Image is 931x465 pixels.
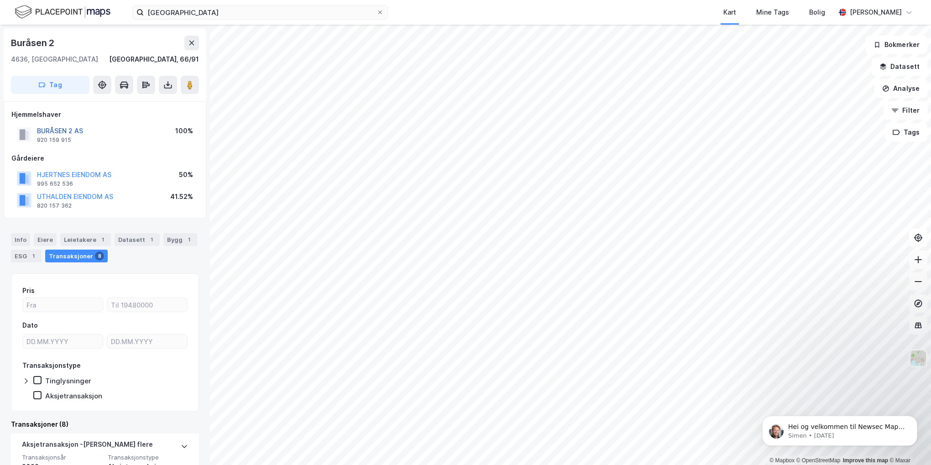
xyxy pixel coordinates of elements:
[843,457,888,464] a: Improve this map
[37,202,72,209] div: 820 157 362
[37,136,71,144] div: 920 159 915
[37,180,73,188] div: 995 652 536
[108,454,188,461] span: Transaksjonstype
[109,54,199,65] div: [GEOGRAPHIC_DATA], 66/91
[29,251,38,261] div: 1
[11,54,98,65] div: 4636, [GEOGRAPHIC_DATA]
[11,233,30,246] div: Info
[175,125,193,136] div: 100%
[723,7,736,18] div: Kart
[45,376,91,385] div: Tinglysninger
[748,397,931,460] iframe: Intercom notifications message
[885,123,927,141] button: Tags
[884,101,927,120] button: Filter
[22,285,35,296] div: Pris
[22,320,38,331] div: Dato
[11,109,199,120] div: Hjemmelshaver
[179,169,193,180] div: 50%
[60,233,111,246] div: Leietakere
[107,298,187,312] input: Til 19480000
[98,235,107,244] div: 1
[850,7,902,18] div: [PERSON_NAME]
[115,233,160,246] div: Datasett
[11,153,199,164] div: Gårdeiere
[872,57,927,76] button: Datasett
[22,360,81,371] div: Transaksjonstype
[144,5,377,19] input: Søk på adresse, matrikkel, gårdeiere, leietakere eller personer
[23,298,103,312] input: Fra
[769,457,795,464] a: Mapbox
[22,454,102,461] span: Transaksjonsår
[170,191,193,202] div: 41.52%
[45,392,102,400] div: Aksjetransaksjon
[34,233,57,246] div: Eiere
[796,457,841,464] a: OpenStreetMap
[11,419,199,430] div: Transaksjoner (8)
[107,334,187,348] input: DD.MM.YYYY
[11,36,56,50] div: Buråsen 2
[22,439,153,454] div: Aksjetransaksjon - [PERSON_NAME] flere
[756,7,789,18] div: Mine Tags
[23,334,103,348] input: DD.MM.YYYY
[910,350,927,367] img: Z
[95,251,104,261] div: 8
[809,7,825,18] div: Bolig
[11,250,42,262] div: ESG
[184,235,194,244] div: 1
[11,76,89,94] button: Tag
[866,36,927,54] button: Bokmerker
[15,4,110,20] img: logo.f888ab2527a4732fd821a326f86c7f29.svg
[147,235,156,244] div: 1
[163,233,197,246] div: Bygg
[874,79,927,98] button: Analyse
[45,250,108,262] div: Transaksjoner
